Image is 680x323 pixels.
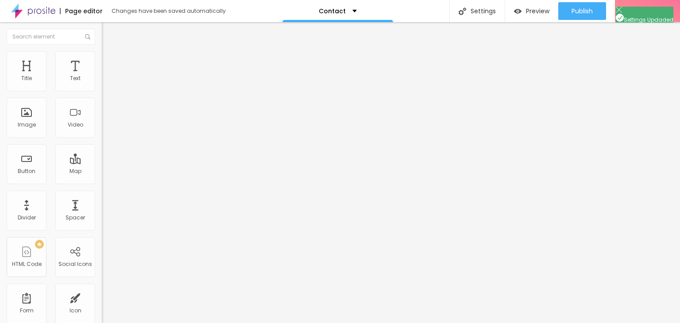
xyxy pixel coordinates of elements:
img: Icone [459,8,466,15]
div: Title [21,75,32,81]
button: Preview [505,2,558,20]
div: Form [20,308,34,314]
div: Image [18,122,36,128]
img: Icone [616,7,622,13]
div: Spacer [66,215,85,221]
div: Button [18,168,35,174]
div: Social Icons [58,261,92,267]
img: view-1.svg [514,8,522,15]
iframe: Editor [102,22,680,323]
div: Changes have been saved automatically [112,8,226,14]
img: Icone [85,34,90,39]
div: Divider [18,215,36,221]
div: Icon [70,308,81,314]
input: Search element [7,29,95,45]
div: Video [68,122,83,128]
div: Page editor [60,8,103,14]
div: Map [70,168,81,174]
span: Publish [572,8,593,15]
div: HTML Code [12,261,42,267]
img: Icone [616,14,624,22]
span: Preview [526,8,549,15]
div: Text [70,75,81,81]
p: Contact [319,8,346,14]
button: Publish [558,2,606,20]
span: Settings Updaded [616,16,673,23]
